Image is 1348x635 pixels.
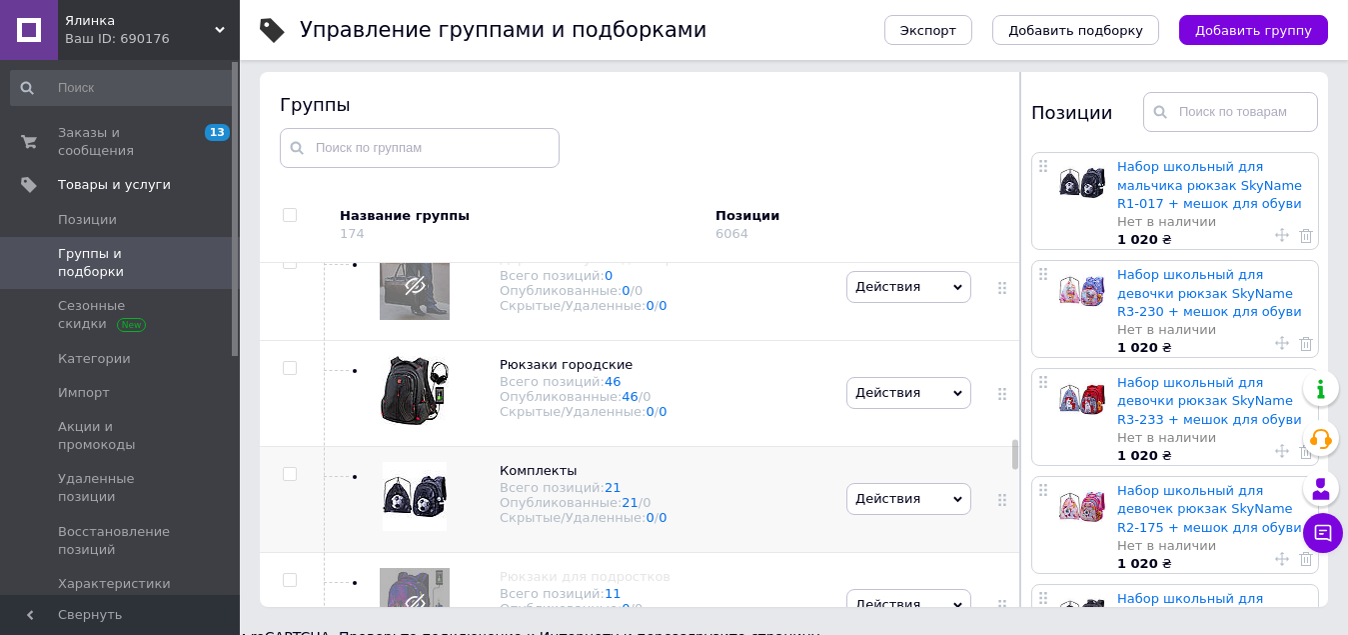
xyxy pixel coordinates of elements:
span: 13 [205,124,230,141]
input: Поиск [10,70,236,106]
div: Нет в наличии [1117,321,1308,339]
button: Чат с покупателем [1303,513,1343,553]
span: Заказы и сообщения [58,124,185,160]
div: Нет в наличии [1117,429,1308,447]
img: Дорожные сумки для взрослых [380,250,450,320]
span: Удаленные позиции [58,470,185,506]
div: Опубликованные: [500,389,667,404]
a: 21 [622,495,639,510]
a: Набор школьный для девочек рюкзак SkyName R2-175 + мешок для обуви [1117,483,1302,534]
span: Действия [855,279,920,294]
a: Удалить товар [1299,550,1313,568]
div: Всего позиций: [500,480,667,495]
span: Добавить группу [1195,23,1312,38]
div: ₴ [1117,339,1308,357]
span: Дорожные сумки для взрослых [500,251,714,266]
div: Нет в наличии [1117,213,1308,231]
span: Действия [855,491,920,506]
span: Характеристики [58,575,171,593]
span: Действия [855,385,920,400]
a: 46 [605,374,622,389]
span: / [631,283,644,298]
div: 0 [643,495,651,510]
button: Экспорт [884,15,972,45]
button: Добавить группу [1179,15,1328,45]
div: ₴ [1117,231,1308,249]
span: Экспорт [900,23,956,38]
a: 11 [605,586,622,601]
span: / [639,495,652,510]
a: 0 [605,268,613,283]
a: 0 [659,404,667,419]
a: 0 [647,510,655,525]
a: Набор школьный для мальчика рюкзак SkyName R1-017 + мешок для обуви [1117,159,1302,210]
div: 0 [635,601,643,616]
div: Скрытые/Удаленные: [500,510,667,525]
span: Ялинка [65,12,215,30]
a: 21 [605,480,622,495]
div: ₴ [1117,447,1308,465]
span: Комплекты [500,463,578,478]
div: Скрытые/Удаленные: [500,404,667,419]
div: Группы [280,92,1000,117]
div: Позиции [715,207,885,225]
input: Поиск по товарам [1143,92,1318,132]
img: Рюкзаки городские [381,356,449,425]
span: Импорт [58,384,110,402]
a: Удалить товар [1299,226,1313,244]
span: Восстановление позиций [58,523,185,559]
a: Удалить товар [1299,334,1313,352]
span: / [655,404,668,419]
a: 0 [659,510,667,525]
span: Рюкзаки для подростков [500,569,671,584]
span: Рюкзаки городские [500,357,633,372]
b: 1 020 [1117,232,1158,247]
span: Добавить подборку [1008,23,1143,38]
div: ₴ [1117,555,1308,573]
span: / [655,510,668,525]
a: 0 [647,404,655,419]
span: Действия [855,597,920,612]
div: Опубликованные: [500,495,667,510]
b: 1 020 [1117,556,1158,571]
div: 0 [635,283,643,298]
h1: Управление группами и подборками [300,18,706,42]
div: Скрытые/Удаленные: [500,298,714,313]
span: / [655,298,668,313]
a: 0 [647,298,655,313]
div: Всего позиций: [500,374,667,389]
span: Позиции [58,211,117,229]
div: 0 [643,389,651,404]
div: Всего позиций: [500,268,714,283]
a: 0 [622,601,630,616]
span: Группы и подборки [58,245,185,281]
b: 1 020 [1117,340,1158,355]
div: Ваш ID: 690176 [65,30,240,48]
span: Категории [58,350,131,368]
span: / [631,601,644,616]
button: Добавить подборку [992,15,1159,45]
div: 174 [340,226,365,241]
div: Название группы [340,207,700,225]
div: Нет в наличии [1117,537,1308,555]
b: 1 020 [1117,448,1158,463]
div: Позиции [1031,92,1143,132]
a: Удалить товар [1299,442,1313,460]
span: Товары и услуги [58,176,171,194]
img: Комплекты [383,462,447,531]
span: / [639,389,652,404]
div: Опубликованные: [500,283,714,298]
a: Набор школьный для девочки рюкзак SkyName R3-233 + мешок для обуви [1117,375,1302,426]
input: Поиск по группам [280,128,560,168]
div: Всего позиций: [500,586,675,601]
span: Сезонные скидки [58,297,185,333]
a: 0 [659,298,667,313]
div: Опубликованные: [500,601,675,616]
a: 0 [622,283,630,298]
a: Набор школьный для девочки рюкзак SkyName R3-230 + мешок для обуви [1117,267,1302,318]
a: 46 [622,389,639,404]
div: 6064 [715,226,748,241]
span: Акции и промокоды [58,418,185,454]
